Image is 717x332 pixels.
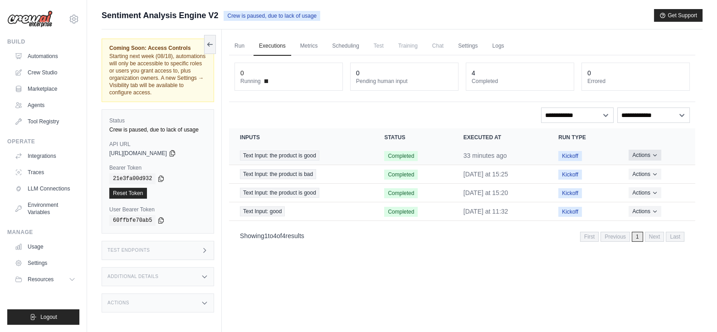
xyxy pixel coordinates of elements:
[264,232,268,239] span: 1
[7,10,53,28] img: Logo
[11,165,79,180] a: Traces
[600,232,630,242] span: Previous
[558,188,582,198] span: Kickoff
[102,9,218,22] span: Sentiment Analysis Engine V2
[229,128,373,146] th: Inputs
[240,169,316,179] span: Text Input: the product is bad
[629,169,661,180] button: Actions for execution
[107,274,158,279] h3: Additional Details
[629,187,661,198] button: Actions for execution
[109,188,147,199] a: Reset Token
[273,232,277,239] span: 4
[453,37,483,56] a: Settings
[463,208,508,215] time: August 12, 2025 at 11:32 IST
[580,232,684,242] nav: Pagination
[109,173,156,184] code: 21e3fa00d932
[229,37,250,56] a: Run
[109,126,206,133] div: Crew is paused, due to lack of usage
[558,207,582,217] span: Kickoff
[11,98,79,112] a: Agents
[356,78,453,85] dt: Pending human input
[327,37,364,56] a: Scheduling
[295,37,323,56] a: Metrics
[282,232,286,239] span: 4
[240,206,285,216] span: Text Input: good
[11,181,79,196] a: LLM Connections
[11,149,79,163] a: Integrations
[384,188,418,198] span: Completed
[240,151,319,161] span: Text Input: the product is good
[254,37,291,56] a: Executions
[463,189,508,196] time: August 12, 2025 at 15:20 IST
[558,151,582,161] span: Kickoff
[7,229,79,236] div: Manage
[109,44,206,52] span: Coming Soon: Access Controls
[11,49,79,63] a: Automations
[463,152,507,159] time: August 18, 2025 at 15:19 IST
[107,248,150,253] h3: Test Endpoints
[11,239,79,254] a: Usage
[11,198,79,220] a: Environment Variables
[240,188,362,198] a: View execution details for Text Input
[240,188,319,198] span: Text Input: the product is good
[368,37,389,55] span: Test
[229,225,695,248] nav: Pagination
[580,232,599,242] span: First
[109,215,156,226] code: 60ffbfe70ab5
[453,128,547,146] th: Executed at
[240,231,304,240] p: Showing to of results
[472,78,568,85] dt: Completed
[629,150,661,161] button: Actions for execution
[11,256,79,270] a: Settings
[7,38,79,45] div: Build
[109,150,167,157] span: [URL][DOMAIN_NAME]
[109,206,206,213] label: User Bearer Token
[632,232,643,242] span: 1
[109,141,206,148] label: API URL
[356,68,360,78] div: 0
[487,37,509,56] a: Logs
[240,169,362,179] a: View execution details for Text Input
[11,114,79,129] a: Tool Registry
[240,151,362,161] a: View execution details for Text Input
[109,117,206,124] label: Status
[7,138,79,145] div: Operate
[224,11,320,21] span: Crew is paused, due to lack of usage
[11,65,79,80] a: Crew Studio
[547,128,618,146] th: Run Type
[229,128,695,248] section: Crew executions table
[11,82,79,96] a: Marketplace
[384,170,418,180] span: Completed
[240,68,244,78] div: 0
[240,206,362,216] a: View execution details for Text Input
[672,288,717,332] iframe: Chat Widget
[384,207,418,217] span: Completed
[558,170,582,180] span: Kickoff
[393,37,423,55] span: Training is not available until the deployment is complete
[384,151,418,161] span: Completed
[109,164,206,171] label: Bearer Token
[427,37,449,55] span: Chat is not available until the deployment is complete
[240,78,261,85] span: Running
[472,68,475,78] div: 4
[666,232,684,242] span: Last
[7,309,79,325] button: Logout
[109,53,205,96] span: Starting next week (08/18), automations will only be accessible to specific roles or users you gr...
[654,9,702,22] button: Get Support
[11,272,79,287] button: Resources
[587,68,591,78] div: 0
[629,206,661,217] button: Actions for execution
[28,276,54,283] span: Resources
[463,171,508,178] time: August 13, 2025 at 15:25 IST
[587,78,684,85] dt: Errored
[645,232,664,242] span: Next
[40,313,57,321] span: Logout
[373,128,452,146] th: Status
[107,300,129,306] h3: Actions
